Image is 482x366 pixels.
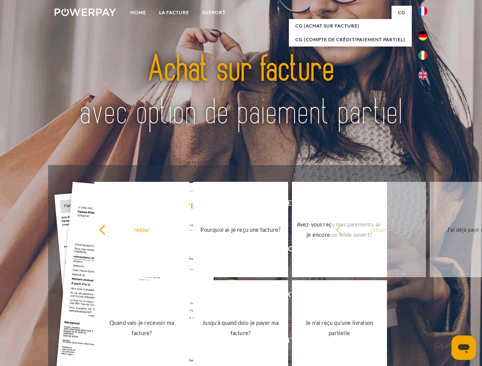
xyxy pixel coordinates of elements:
[198,224,284,234] div: Pourquoi ai-je reçu une facture?
[124,6,153,19] a: Home
[289,33,412,47] a: CG (Compte de crédit/paiement partiel)
[153,6,196,19] a: LA FACTURE
[99,318,185,338] div: Quand vais-je recevoir ma facture?
[55,8,116,16] img: logo-powerpay-white.svg
[392,6,412,19] a: CG
[418,6,427,16] img: fr
[451,335,476,360] iframe: Bouton de lancement de la fenêtre de messagerie
[418,71,427,80] img: en
[292,182,387,277] a: Avez-vous reçu mes paiements, ai-je encore un solde ouvert?
[73,37,409,146] img: title-powerpay_fr.svg
[335,224,421,234] div: retour
[99,224,185,234] div: retour
[297,219,382,240] div: Avez-vous reçu mes paiements, ai-je encore un solde ouvert?
[418,51,427,60] img: it
[418,31,427,40] img: de
[297,318,382,338] div: Je n'ai reçu qu'une livraison partielle
[196,6,232,19] a: Support
[289,19,412,33] a: CG (achat sur facture)
[198,318,284,338] div: Jusqu'à quand dois-je payer ma facture?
